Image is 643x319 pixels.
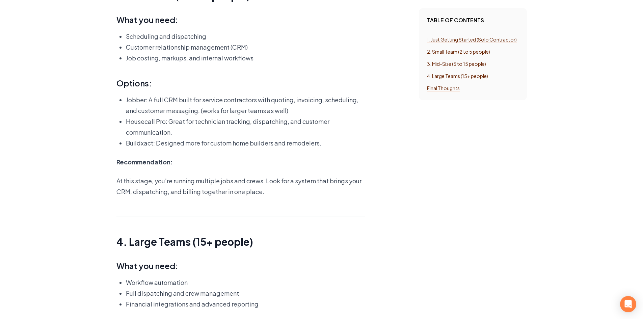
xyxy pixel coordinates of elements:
[116,158,173,166] b: Recommendation:
[126,116,365,138] p: : Great for technician tracking, dispatching, and customer communication.
[126,95,365,116] p: : A full CRM built for service contractors with quoting, invoicing, scheduling, and customer mess...
[427,73,488,79] a: 4. Large Teams (15+ people)
[126,96,146,104] a: Jobber
[126,31,365,42] p: Scheduling and dispatching
[427,49,490,55] a: 2. Small Team (2 to 5 people)
[126,139,153,147] a: Buildxact
[116,260,365,272] h3: What you need:
[427,36,517,43] a: 1. Just Getting Started (Solo Contractor)
[116,176,365,197] p: At this stage, you're running multiple jobs and crews. Look for a system that brings your CRM, di...
[126,117,166,125] a: Housecall Pro
[126,288,365,299] p: Full dispatching and crew management
[126,277,365,288] p: Workflow automation
[126,299,365,310] p: Financial integrations and advanced reporting
[427,61,486,67] a: 3. Mid-Size (5 to 15 people)
[427,16,519,24] h4: Table of contents
[116,235,365,249] h2: 4. Large Teams (15+ people)
[126,53,365,63] p: Job costing, markups, and internal workflows
[126,138,365,149] p: : Designed more for custom home builders and remodelers.
[126,42,365,53] p: Customer relationship management (CRM)
[116,77,365,89] h3: Options:
[427,85,460,91] a: Final Thoughts
[620,296,636,312] div: Open Intercom Messenger
[116,14,365,26] h3: What you need:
